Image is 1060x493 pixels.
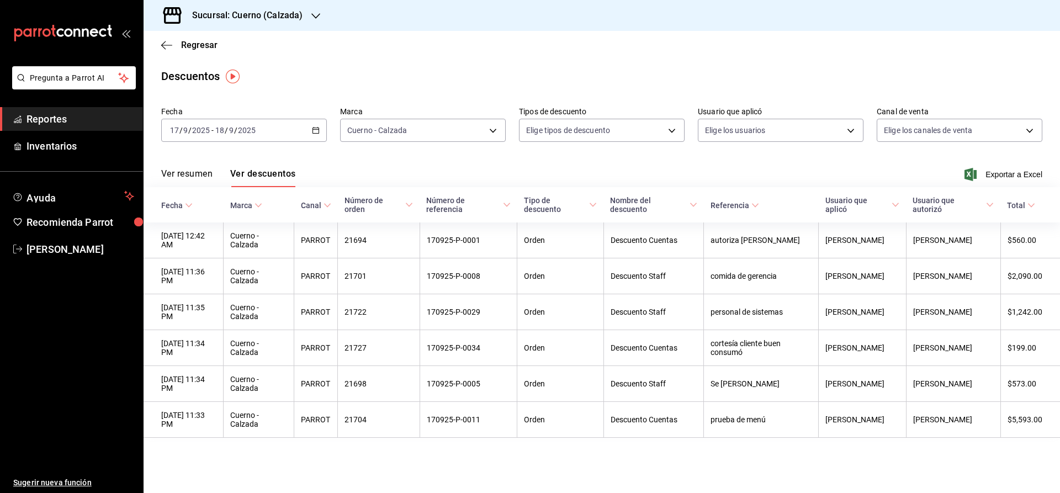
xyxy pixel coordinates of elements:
th: Descuento Staff [603,294,703,330]
th: [PERSON_NAME] [906,330,1000,366]
th: [DATE] 11:34 PM [144,330,224,366]
th: 21698 [338,366,420,402]
button: open_drawer_menu [121,29,130,38]
th: [DATE] 11:34 PM [144,366,224,402]
span: / [234,126,237,135]
th: 170925-P-0011 [420,402,517,438]
span: Usuario que autorizó [913,196,994,214]
th: $1,242.00 [1000,294,1060,330]
span: Reportes [26,112,134,126]
th: $2,090.00 [1000,258,1060,294]
span: Inventarios [26,139,134,153]
label: Canal de venta [877,108,1042,115]
th: Se [PERSON_NAME] [704,366,819,402]
th: [DATE] 11:33 PM [144,402,224,438]
span: Referencia [711,201,759,210]
th: Orden [517,366,604,402]
span: Recomienda Parrot [26,215,134,230]
th: Orden [517,402,604,438]
th: [PERSON_NAME] [906,258,1000,294]
th: [DATE] 11:35 PM [144,294,224,330]
th: Cuerno - Calzada [224,294,294,330]
th: Descuento Staff [603,366,703,402]
th: comida de gerencia [704,258,819,294]
input: -- [169,126,179,135]
th: Orden [517,258,604,294]
th: PARROT [294,366,338,402]
th: [PERSON_NAME] [819,330,906,366]
span: Ayuda [26,189,120,203]
th: Descuento Staff [603,258,703,294]
th: $5,593.00 [1000,402,1060,438]
th: 170925-P-0001 [420,222,517,258]
span: Sugerir nueva función [13,477,134,489]
a: Pregunta a Parrot AI [8,80,136,92]
label: Fecha [161,108,327,115]
th: [PERSON_NAME] [819,258,906,294]
button: Ver descuentos [230,168,295,187]
span: / [179,126,183,135]
th: prueba de menú [704,402,819,438]
span: Cuerno - Calzada [347,125,407,136]
th: 170925-P-0005 [420,366,517,402]
span: - [211,126,214,135]
input: -- [229,126,234,135]
th: Orden [517,222,604,258]
span: Nombre del descuento [610,196,697,214]
th: Cuerno - Calzada [224,222,294,258]
span: Usuario que aplicó [825,196,899,214]
span: Elige los usuarios [705,125,765,136]
span: Pregunta a Parrot AI [30,72,119,84]
input: -- [183,126,188,135]
th: Descuento Cuentas [603,330,703,366]
button: Exportar a Excel [967,168,1042,181]
th: [PERSON_NAME] [906,222,1000,258]
th: 170925-P-0029 [420,294,517,330]
h3: Sucursal: Cuerno (Calzada) [183,9,303,22]
th: [PERSON_NAME] [819,222,906,258]
th: Cuerno - Calzada [224,402,294,438]
span: [PERSON_NAME] [26,242,134,257]
span: / [225,126,228,135]
th: $199.00 [1000,330,1060,366]
th: 170925-P-0008 [420,258,517,294]
th: Descuento Cuentas [603,222,703,258]
th: [PERSON_NAME] [906,402,1000,438]
th: personal de sistemas [704,294,819,330]
span: Número de orden [344,196,413,214]
th: 21704 [338,402,420,438]
span: Tipo de descuento [524,196,597,214]
div: navigation tabs [161,168,295,187]
input: ---- [192,126,210,135]
span: Fecha [161,201,193,210]
span: Marca [230,201,262,210]
th: 21722 [338,294,420,330]
th: PARROT [294,222,338,258]
label: Marca [340,108,506,115]
th: [PERSON_NAME] [819,366,906,402]
th: Descuento Cuentas [603,402,703,438]
th: Orden [517,294,604,330]
th: cortesía cliente buen consumó [704,330,819,366]
th: Orden [517,330,604,366]
input: -- [215,126,225,135]
label: Usuario que aplicó [698,108,863,115]
th: 21727 [338,330,420,366]
th: PARROT [294,330,338,366]
th: 21694 [338,222,420,258]
th: PARROT [294,402,338,438]
span: Total [1007,201,1035,210]
span: Regresar [181,40,218,50]
th: 21701 [338,258,420,294]
span: / [188,126,192,135]
th: Cuerno - Calzada [224,258,294,294]
th: 170925-P-0034 [420,330,517,366]
th: PARROT [294,258,338,294]
span: Elige los canales de venta [884,125,972,136]
th: PARROT [294,294,338,330]
th: [PERSON_NAME] [819,402,906,438]
button: Ver resumen [161,168,213,187]
th: [PERSON_NAME] [906,294,1000,330]
th: $560.00 [1000,222,1060,258]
